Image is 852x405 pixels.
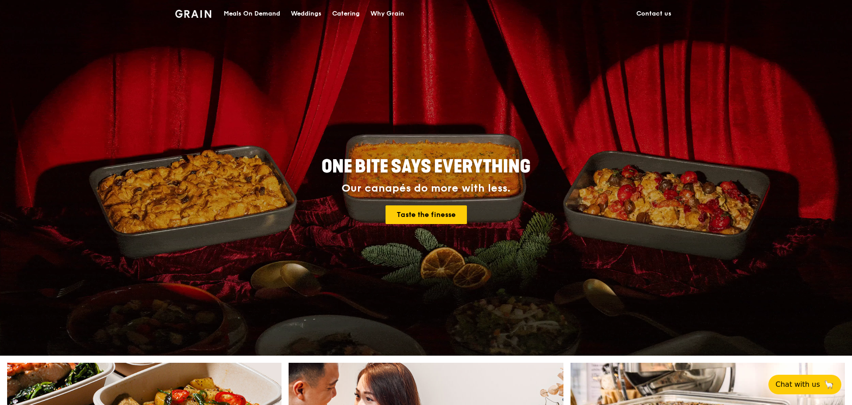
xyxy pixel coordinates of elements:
[370,0,404,27] div: Why Grain
[285,0,327,27] a: Weddings
[332,0,360,27] div: Catering
[266,182,586,195] div: Our canapés do more with less.
[175,10,211,18] img: Grain
[824,379,834,390] span: 🦙
[631,0,677,27] a: Contact us
[386,205,467,224] a: Taste the finesse
[776,379,820,390] span: Chat with us
[224,0,280,27] div: Meals On Demand
[768,375,841,394] button: Chat with us🦙
[365,0,410,27] a: Why Grain
[327,0,365,27] a: Catering
[322,156,530,177] span: ONE BITE SAYS EVERYTHING
[291,0,322,27] div: Weddings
